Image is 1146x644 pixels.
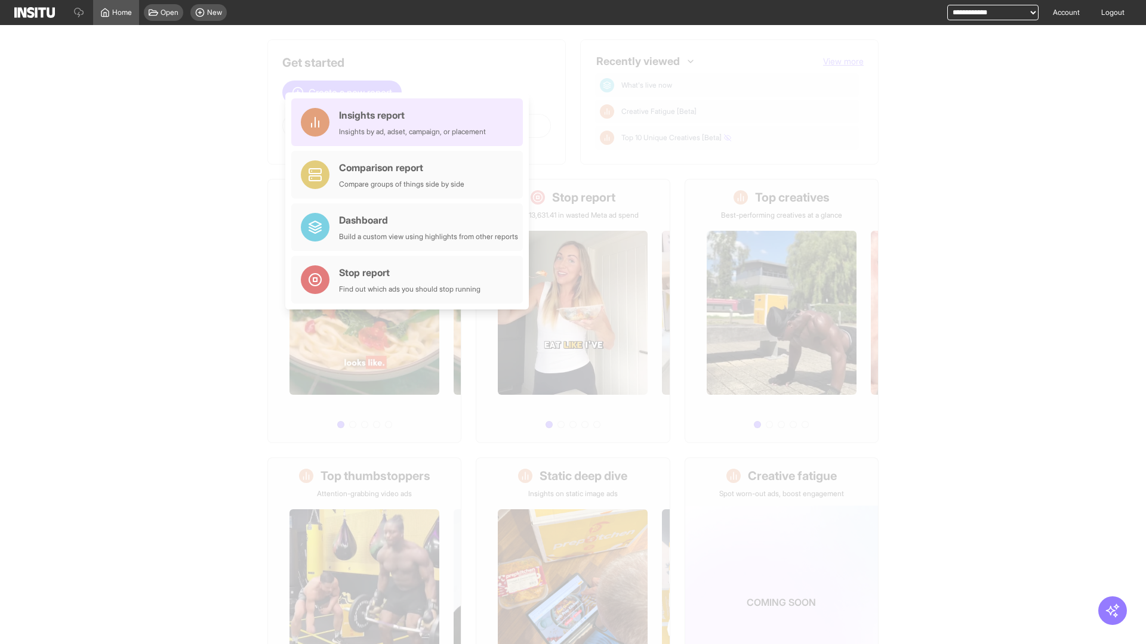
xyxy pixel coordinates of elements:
[339,284,480,294] div: Find out which ads you should stop running
[339,160,464,175] div: Comparison report
[339,108,486,122] div: Insights report
[161,8,178,17] span: Open
[339,127,486,137] div: Insights by ad, adset, campaign, or placement
[339,265,480,280] div: Stop report
[339,232,518,241] div: Build a custom view using highlights from other reports
[14,7,55,18] img: Logo
[339,213,518,227] div: Dashboard
[207,8,222,17] span: New
[339,179,464,189] div: Compare groups of things side by side
[112,8,132,17] span: Home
